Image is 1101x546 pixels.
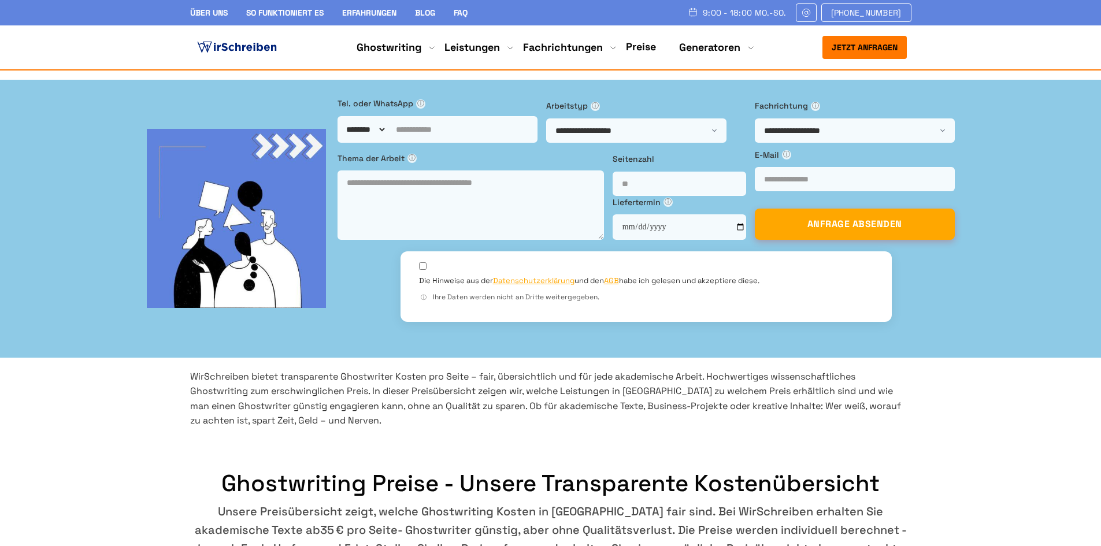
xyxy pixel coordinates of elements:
img: Schedule [688,8,698,17]
span: ⓘ [419,293,428,302]
label: E-Mail [755,148,955,161]
span: 35 € pro Seite [320,522,398,537]
a: Preise [626,40,656,53]
label: Arbeitstyp [546,99,746,112]
a: FAQ [454,8,468,18]
a: Ghostwriting [357,40,421,54]
h2: Ghostwriting Preise - Unsere transparente Kostenübersicht [190,470,911,497]
span: ⓘ [407,154,417,163]
span: ⓘ [663,198,673,207]
a: Fachrichtungen [523,40,603,54]
span: 9:00 - 18:00 Mo.-So. [703,8,787,17]
span: ⓘ [591,102,600,111]
span: ⓘ [416,99,425,109]
p: WirSchreiben bietet transparente Ghostwriter Kosten pro Seite – fair, übersichtlich und für jede ... [190,369,911,428]
a: Erfahrungen [342,8,396,18]
a: [PHONE_NUMBER] [821,3,911,22]
a: Über uns [190,8,228,18]
label: Seitenzahl [613,153,746,165]
label: Liefertermin [613,196,746,209]
button: ANFRAGE ABSENDEN [755,209,955,240]
img: Email [801,8,811,17]
a: Blog [415,8,435,18]
a: Datenschutzerklärung [493,276,574,285]
span: [PHONE_NUMBER] [831,8,902,17]
label: Thema der Arbeit [338,152,604,165]
a: So funktioniert es [246,8,324,18]
span: ⓘ [811,102,820,111]
div: Ihre Daten werden nicht an Dritte weitergegeben. [419,292,873,303]
a: Leistungen [444,40,500,54]
label: Tel. oder WhatsApp [338,97,537,110]
label: Die Hinweise aus der und den habe ich gelesen und akzeptiere diese. [419,276,759,286]
img: bg [147,129,326,308]
button: Jetzt anfragen [822,36,907,59]
label: Fachrichtung [755,99,955,112]
a: AGB [604,276,619,285]
img: logo ghostwriter-österreich [195,39,279,56]
span: ⓘ [782,150,791,159]
a: Generatoren [679,40,740,54]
